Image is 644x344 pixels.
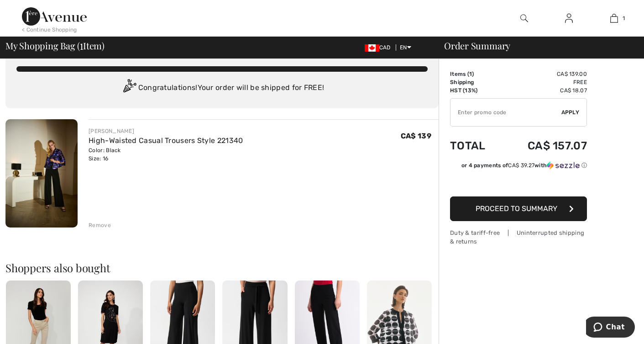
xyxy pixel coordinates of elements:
span: Apply [561,108,580,116]
td: Total [450,130,501,161]
td: CA$ 157.07 [501,130,587,161]
a: High-Waisted Casual Trousers Style 221340 [89,136,243,145]
td: Free [501,78,587,86]
div: Color: Black Size: 16 [89,146,243,163]
span: 1 [623,14,625,22]
div: Duty & tariff-free | Uninterrupted shipping & returns [450,228,587,246]
div: Order Summary [433,41,639,50]
img: High-Waisted Casual Trousers Style 221340 [5,119,78,228]
iframe: PayPal-paypal [450,173,587,193]
div: Congratulations! Your order will be shipped for FREE! [16,79,428,97]
span: 1 [80,39,83,51]
span: CAD [365,44,394,51]
span: EN [400,44,411,51]
iframe: Opens a widget where you can chat to one of our agents [586,317,635,339]
a: 1 [592,13,636,24]
a: Sign In [558,13,580,24]
img: Canadian Dollar [365,44,379,52]
td: Shipping [450,78,501,86]
img: Sezzle [547,161,580,169]
div: or 4 payments ofCA$ 39.27withSezzle Click to learn more about Sezzle [450,161,587,173]
img: My Info [565,13,573,24]
input: Promo code [450,99,561,126]
img: 1ère Avenue [22,7,87,26]
div: or 4 payments of with [461,161,587,169]
div: < Continue Shopping [22,26,77,34]
td: CA$ 18.07 [501,86,587,95]
img: Congratulation2.svg [120,79,138,97]
img: search the website [520,13,528,24]
div: Remove [89,221,111,229]
button: Proceed to Summary [450,196,587,221]
td: CA$ 139.00 [501,70,587,78]
span: My Shopping Bag ( Item) [5,41,105,50]
h2: Shoppers also bought [5,262,439,273]
img: My Bag [610,13,618,24]
td: Items ( ) [450,70,501,78]
span: 1 [469,71,472,77]
span: CA$ 39.27 [508,162,534,169]
span: CA$ 139 [401,132,431,140]
td: HST (13%) [450,86,501,95]
div: [PERSON_NAME] [89,127,243,135]
span: Proceed to Summary [476,204,557,213]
